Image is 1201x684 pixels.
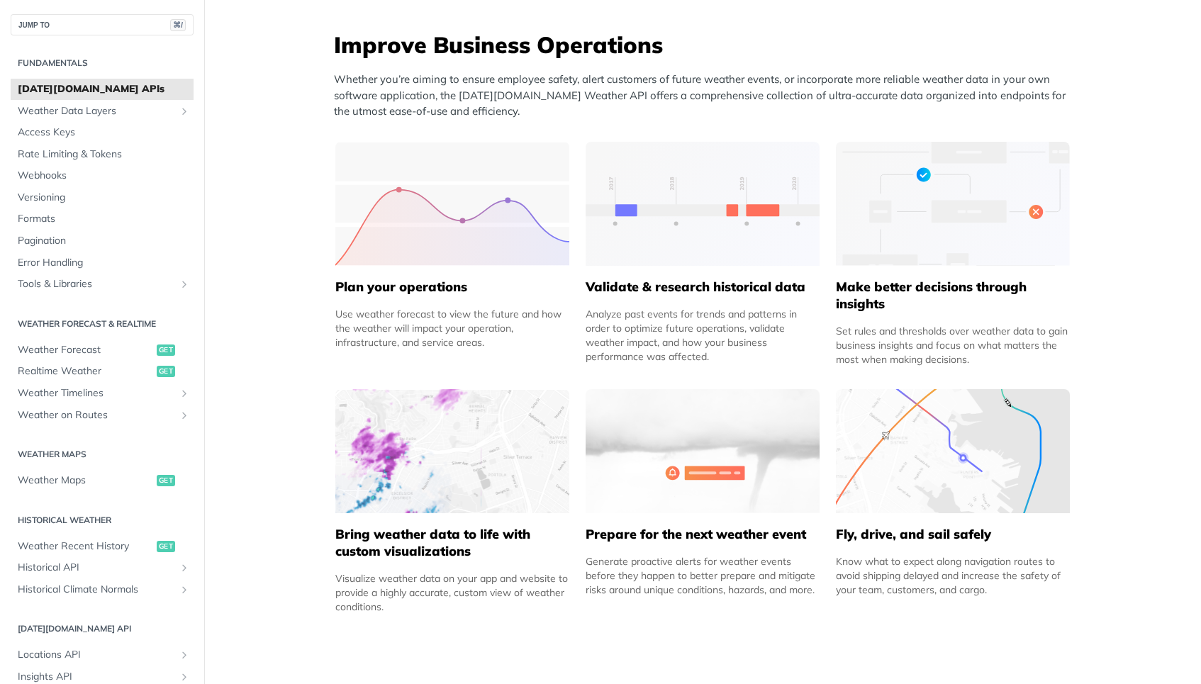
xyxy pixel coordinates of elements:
[18,408,175,422] span: Weather on Routes
[179,562,190,573] button: Show subpages for Historical API
[11,470,194,491] a: Weather Mapsget
[11,361,194,382] a: Realtime Weatherget
[18,104,175,118] span: Weather Data Layers
[11,405,194,426] a: Weather on RoutesShow subpages for Weather on Routes
[179,106,190,117] button: Show subpages for Weather Data Layers
[179,279,190,290] button: Show subpages for Tools & Libraries
[11,383,194,404] a: Weather TimelinesShow subpages for Weather Timelines
[11,514,194,527] h2: Historical Weather
[157,541,175,552] span: get
[836,526,1070,543] h5: Fly, drive, and sail safely
[18,125,190,140] span: Access Keys
[836,142,1070,266] img: a22d113-group-496-32x.svg
[11,144,194,165] a: Rate Limiting & Tokens
[18,191,190,205] span: Versioning
[836,389,1070,513] img: 994b3d6-mask-group-32x.svg
[11,14,194,35] button: JUMP TO⌘/
[335,526,569,560] h5: Bring weather data to life with custom visualizations
[11,122,194,143] a: Access Keys
[11,165,194,186] a: Webhooks
[18,583,175,597] span: Historical Climate Normals
[586,307,820,364] div: Analyze past events for trends and patterns in order to optimize future operations, validate weat...
[179,649,190,661] button: Show subpages for Locations API
[18,212,190,226] span: Formats
[836,554,1070,597] div: Know what to expect along navigation routes to avoid shipping delayed and increase the safety of ...
[18,670,175,684] span: Insights API
[586,142,820,266] img: 13d7ca0-group-496-2.svg
[11,208,194,230] a: Formats
[836,324,1070,366] div: Set rules and thresholds over weather data to gain business insights and focus on what matters th...
[18,82,190,96] span: [DATE][DOMAIN_NAME] APIs
[335,307,569,349] div: Use weather forecast to view the future and how the weather will impact your operation, infrastru...
[18,473,153,488] span: Weather Maps
[11,536,194,557] a: Weather Recent Historyget
[18,147,190,162] span: Rate Limiting & Tokens
[18,234,190,248] span: Pagination
[11,57,194,69] h2: Fundamentals
[11,448,194,461] h2: Weather Maps
[157,366,175,377] span: get
[179,410,190,421] button: Show subpages for Weather on Routes
[335,571,569,614] div: Visualize weather data on your app and website to provide a highly accurate, custom view of weath...
[18,364,153,379] span: Realtime Weather
[11,79,194,100] a: [DATE][DOMAIN_NAME] APIs
[170,19,186,31] span: ⌘/
[586,279,820,296] h5: Validate & research historical data
[11,274,194,295] a: Tools & LibrariesShow subpages for Tools & Libraries
[18,561,175,575] span: Historical API
[18,648,175,662] span: Locations API
[11,644,194,666] a: Locations APIShow subpages for Locations API
[11,187,194,208] a: Versioning
[334,29,1078,60] h3: Improve Business Operations
[18,169,190,183] span: Webhooks
[11,318,194,330] h2: Weather Forecast & realtime
[18,256,190,270] span: Error Handling
[11,579,194,600] a: Historical Climate NormalsShow subpages for Historical Climate Normals
[179,584,190,595] button: Show subpages for Historical Climate Normals
[11,622,194,635] h2: [DATE][DOMAIN_NAME] API
[335,279,569,296] h5: Plan your operations
[157,344,175,356] span: get
[586,389,820,513] img: 2c0a313-group-496-12x.svg
[334,72,1078,120] p: Whether you’re aiming to ensure employee safety, alert customers of future weather events, or inc...
[335,389,569,513] img: 4463876-group-4982x.svg
[11,230,194,252] a: Pagination
[18,386,175,400] span: Weather Timelines
[586,526,820,543] h5: Prepare for the next weather event
[586,554,820,597] div: Generate proactive alerts for weather events before they happen to better prepare and mitigate ri...
[179,388,190,399] button: Show subpages for Weather Timelines
[335,142,569,266] img: 39565e8-group-4962x.svg
[11,101,194,122] a: Weather Data LayersShow subpages for Weather Data Layers
[11,340,194,361] a: Weather Forecastget
[11,252,194,274] a: Error Handling
[11,557,194,578] a: Historical APIShow subpages for Historical API
[157,475,175,486] span: get
[18,539,153,554] span: Weather Recent History
[179,671,190,683] button: Show subpages for Insights API
[836,279,1070,313] h5: Make better decisions through insights
[18,343,153,357] span: Weather Forecast
[18,277,175,291] span: Tools & Libraries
